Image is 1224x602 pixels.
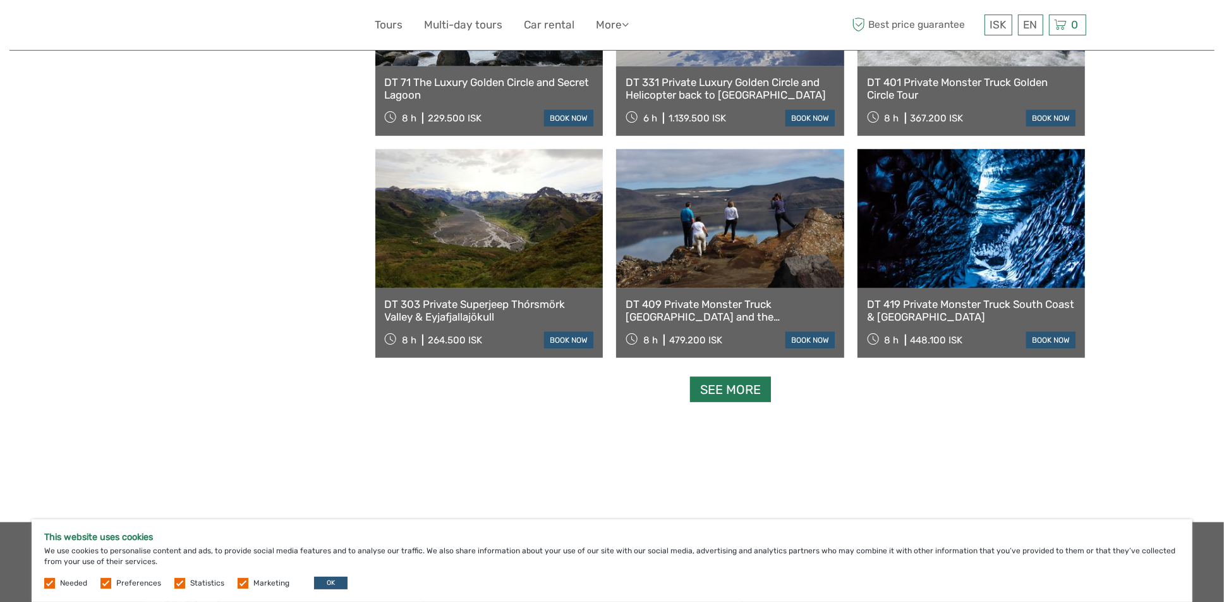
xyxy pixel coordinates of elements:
[626,76,835,102] a: DT 331 Private Luxury Golden Circle and Helicopter back to [GEOGRAPHIC_DATA]
[116,578,161,589] label: Preferences
[867,76,1076,102] a: DT 401 Private Monster Truck Golden Circle Tour
[402,113,416,124] span: 8 h
[911,335,963,346] div: 448.100 ISK
[1026,332,1076,348] a: book now
[314,577,348,589] button: OK
[1026,110,1076,126] a: book now
[785,110,835,126] a: book now
[145,20,161,35] button: Open LiveChat chat widget
[911,113,964,124] div: 367.200 ISK
[32,519,1192,602] div: We use cookies to personalise content and ads, to provide social media features and to analyse ou...
[849,15,981,35] span: Best price guarantee
[60,578,87,589] label: Needed
[190,578,224,589] label: Statistics
[990,18,1007,31] span: ISK
[643,113,657,124] span: 6 h
[524,16,575,34] a: Car rental
[1018,15,1043,35] div: EN
[597,16,629,34] a: More
[428,113,482,124] div: 229.500 ISK
[885,113,899,124] span: 8 h
[669,335,722,346] div: 479.200 ISK
[626,298,835,324] a: DT 409 Private Monster Truck [GEOGRAPHIC_DATA] and the [GEOGRAPHIC_DATA]
[385,76,594,102] a: DT 71 The Luxury Golden Circle and Secret Lagoon
[643,335,658,346] span: 8 h
[867,298,1076,324] a: DT 419 Private Monster Truck South Coast & [GEOGRAPHIC_DATA]
[385,298,594,324] a: DT 303 Private Superjeep Thórsmörk Valley & Eyjafjallajökull
[544,110,593,126] a: book now
[428,335,482,346] div: 264.500 ISK
[18,22,143,32] p: We're away right now. Please check back later!
[690,377,771,403] a: See more
[402,335,416,346] span: 8 h
[544,332,593,348] a: book now
[785,332,835,348] a: book now
[669,113,726,124] div: 1.139.500 ISK
[44,532,1180,543] h5: This website uses cookies
[885,335,899,346] span: 8 h
[138,9,203,40] img: 632-1a1f61c2-ab70-46c5-a88f-57c82c74ba0d_logo_small.jpg
[1070,18,1081,31] span: 0
[253,578,289,589] label: Marketing
[375,16,403,34] a: Tours
[425,16,503,34] a: Multi-day tours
